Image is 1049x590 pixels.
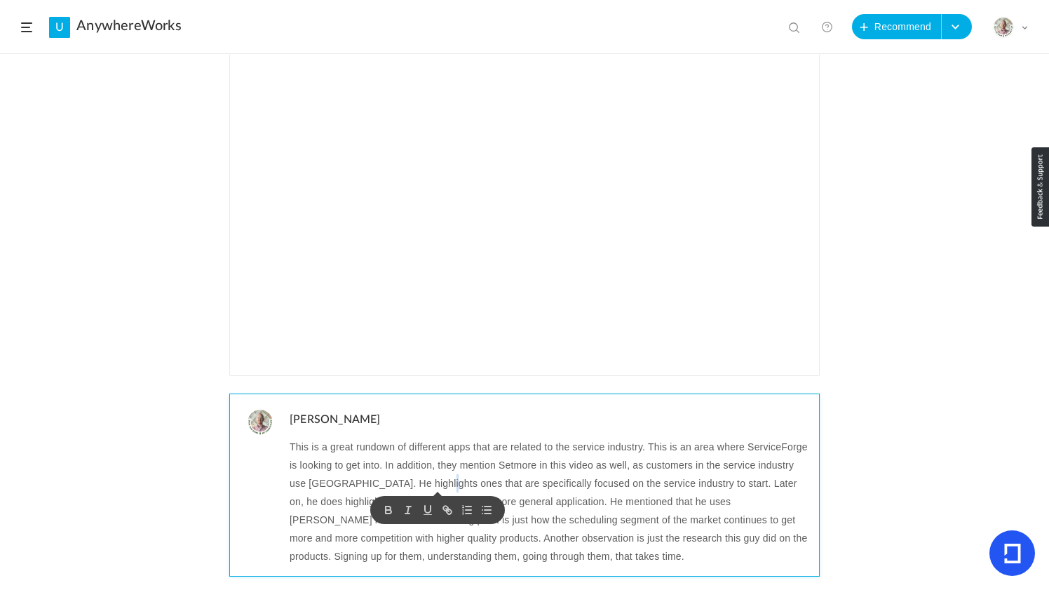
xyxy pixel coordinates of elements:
img: julia-s-version-gybnm-profile-picture-frame-2024-template-16.png [248,410,273,435]
img: julia-s-version-gybnm-profile-picture-frame-2024-template-16.png [994,18,1013,37]
p: This is a great rundown of different apps that are related to the service industry. This is an ar... [290,438,808,565]
a: U [49,17,70,38]
img: loop_feedback_btn.png [1031,147,1049,227]
a: AnywhereWorks [76,18,182,34]
iframe: YouTube video player [230,11,819,375]
button: Recommend [852,14,942,39]
h4: [PERSON_NAME] [286,410,819,434]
